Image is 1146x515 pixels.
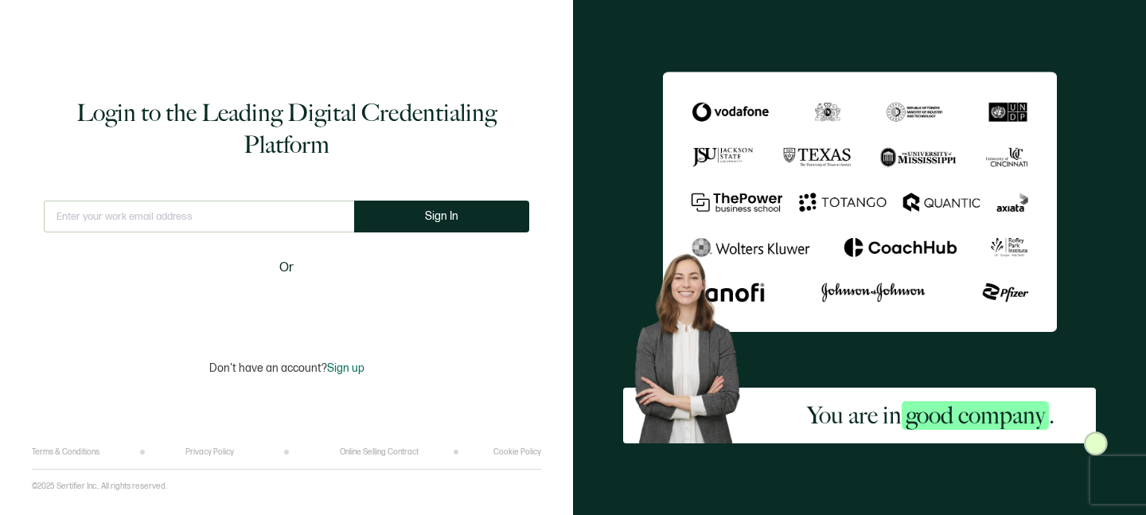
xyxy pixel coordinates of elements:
img: Sertifier Login - You are in <span class="strong-h">good company</span>. [663,72,1057,331]
span: Sign In [425,210,458,222]
img: Sertifier Login [1084,431,1108,455]
a: Online Selling Contract [340,447,419,457]
p: Don't have an account? [209,361,364,375]
a: Privacy Policy [185,447,234,457]
p: ©2025 Sertifier Inc.. All rights reserved. [32,482,167,491]
span: Or [279,258,294,278]
span: good company [902,401,1049,430]
button: Sign In [354,201,529,232]
img: Sertifier Login - You are in <span class="strong-h">good company</span>. Hero [623,244,765,443]
input: Enter your work email address [44,201,354,232]
h2: You are in . [807,400,1054,431]
a: Terms & Conditions [32,447,99,457]
a: Cookie Policy [493,447,541,457]
h1: Login to the Leading Digital Credentialing Platform [44,97,529,161]
iframe: Chat Widget [1066,439,1146,515]
iframe: To enrich screen reader interactions, please activate Accessibility in Grammarly extension settings [187,288,386,323]
span: Sign up [327,361,364,375]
